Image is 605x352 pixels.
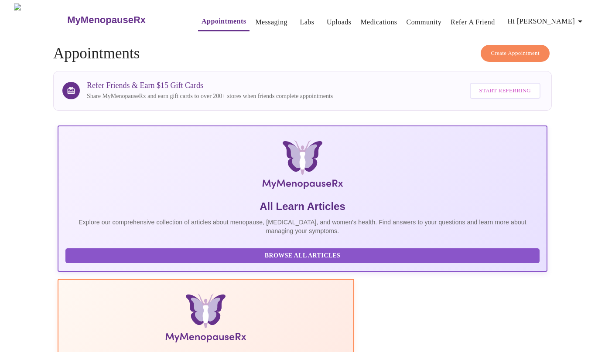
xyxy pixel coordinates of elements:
[65,251,542,259] a: Browse All Articles
[357,14,400,31] button: Medications
[65,248,540,264] button: Browse All Articles
[65,200,540,213] h5: All Learn Articles
[87,92,333,101] p: Share MyMenopauseRx and earn gift cards to over 200+ stores when friends complete appointments
[470,83,540,99] button: Start Referring
[14,3,66,36] img: MyMenopauseRx Logo
[66,5,181,35] a: MyMenopauseRx
[87,81,333,90] h3: Refer Friends & Earn $15 Gift Cards
[255,16,287,28] a: Messaging
[360,16,397,28] a: Medications
[451,16,495,28] a: Refer a Friend
[407,16,442,28] a: Community
[327,16,352,28] a: Uploads
[504,13,589,30] button: Hi [PERSON_NAME]
[198,13,250,31] button: Appointments
[479,86,531,96] span: Start Referring
[323,14,355,31] button: Uploads
[300,16,314,28] a: Labs
[139,140,466,193] img: MyMenopauseRx Logo
[53,45,552,62] h4: Appointments
[508,15,585,27] span: Hi [PERSON_NAME]
[293,14,321,31] button: Labs
[110,294,301,346] img: Menopause Manual
[481,45,550,62] button: Create Appointment
[202,15,246,27] a: Appointments
[403,14,445,31] button: Community
[65,218,540,235] p: Explore our comprehensive collection of articles about menopause, [MEDICAL_DATA], and women's hea...
[67,14,146,26] h3: MyMenopauseRx
[252,14,291,31] button: Messaging
[74,250,531,261] span: Browse All Articles
[468,78,543,103] a: Start Referring
[447,14,499,31] button: Refer a Friend
[491,48,540,58] span: Create Appointment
